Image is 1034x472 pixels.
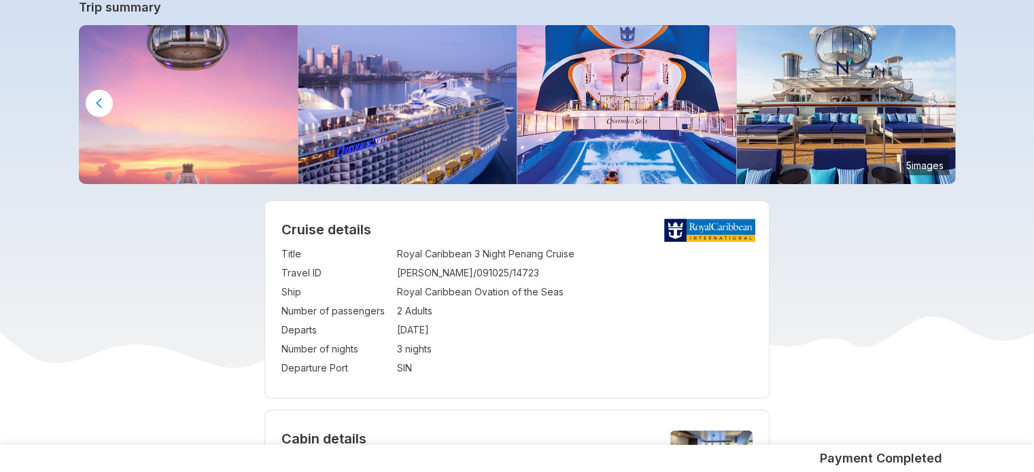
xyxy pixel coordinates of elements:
[397,359,753,378] td: SIN
[281,264,390,283] td: Travel ID
[390,340,397,359] td: :
[390,264,397,283] td: :
[281,321,390,340] td: Departs
[397,340,753,359] td: 3 nights
[397,244,753,264] td: Royal Caribbean 3 Night Penang Cruise
[281,431,753,447] h4: Cabin details
[517,25,737,184] img: ovation-of-the-seas-flowrider-sunset.jpg
[901,155,949,175] small: 5 images
[390,302,397,321] td: :
[390,244,397,264] td: :
[390,359,397,378] td: :
[79,25,298,184] img: north-star-sunset-ovation-of-the-seas.jpg
[281,283,390,302] td: Ship
[390,321,397,340] td: :
[397,264,753,283] td: [PERSON_NAME]/091025/14723
[281,221,753,238] h2: Cruise details
[281,244,390,264] td: Title
[820,450,942,467] h5: Payment Completed
[390,283,397,302] td: :
[298,25,517,184] img: ovation-of-the-seas-departing-from-sydney.jpg
[281,340,390,359] td: Number of nights
[281,302,390,321] td: Number of passengers
[397,302,753,321] td: 2 Adults
[281,359,390,378] td: Departure Port
[736,25,956,184] img: north-star-lounge-chairs-day-activity.jpg
[397,283,753,302] td: Royal Caribbean Ovation of the Seas
[397,321,753,340] td: [DATE]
